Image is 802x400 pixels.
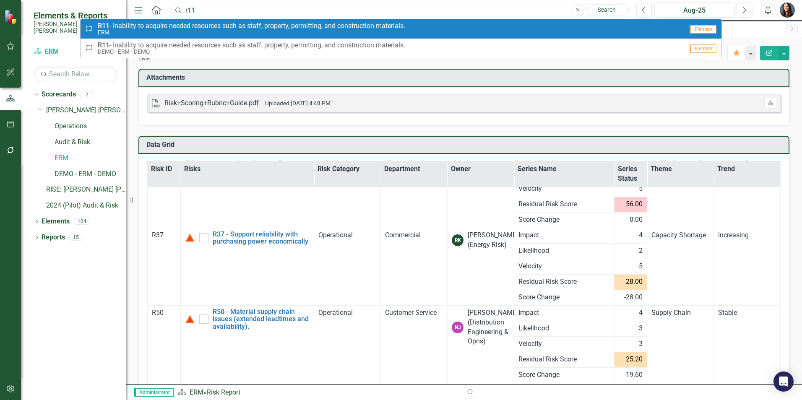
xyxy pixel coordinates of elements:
[518,370,610,380] span: Score Change
[98,22,405,30] span: - Inability to acquire needed resources such as staff, property, permitting, and construction mat...
[614,243,647,259] td: Double-Click to Edit
[318,309,353,317] span: Operational
[514,228,614,243] td: Double-Click to Edit
[134,388,174,397] span: Administrator
[448,150,514,228] td: Double-Click to Edit
[518,339,610,349] span: Velocity
[385,231,421,239] span: Commercial
[639,308,643,318] span: 4
[448,228,514,305] td: Double-Click to Edit
[690,44,716,53] span: Element
[46,106,126,115] a: [PERSON_NAME] [PERSON_NAME] CORPORATE Balanced Scorecard
[468,231,518,250] div: [PERSON_NAME] (Energy Risk)
[318,231,353,239] span: Operational
[42,90,76,99] a: Scorecards
[626,355,643,364] span: 25.20
[639,262,643,271] span: 5
[185,233,195,243] img: Alert
[654,3,734,18] button: Aug-25
[170,3,630,18] input: Search ClearPoint...
[213,231,310,245] a: R37 - Support reliability with purchasing power economically
[381,150,448,228] td: Double-Click to Edit
[180,228,314,305] td: Double-Click to Edit Right Click for Context Menu
[514,336,614,352] td: Double-Click to Edit
[639,184,643,194] span: 5
[614,321,647,336] td: Double-Click to Edit
[180,305,314,383] td: Double-Click to Edit Right Click for Context Menu
[614,336,647,352] td: Double-Click to Edit
[148,228,181,305] td: Double-Click to Edit
[518,200,610,209] span: Residual Risk Score
[626,277,643,287] span: 28.00
[148,150,181,228] td: Double-Click to Edit
[639,231,643,240] span: 4
[80,91,94,98] div: 7
[46,201,126,210] a: 2024 (Pilot) Audit & Risk
[614,383,647,398] td: Double-Click to Edit
[98,29,405,36] small: ERM
[518,262,610,271] span: Velocity
[81,19,721,39] a: - Inability to acquire needed resources such as staff, property, permitting, and construction mat...
[514,305,614,321] td: Double-Click to Edit
[164,99,259,108] div: Risk+Scoring+Rubric+Guide.pdf
[34,21,117,34] small: [PERSON_NAME] [PERSON_NAME]
[624,293,643,302] span: -28.00
[614,181,647,197] td: Double-Click to Edit
[518,293,610,302] span: Score Change
[514,383,614,398] td: Double-Click to Edit
[148,305,181,383] td: Double-Click to Edit
[624,370,643,380] span: -19.60
[98,49,405,55] small: DEMO - ERM - DEMO
[614,305,647,321] td: Double-Click to Edit
[468,308,518,346] div: [PERSON_NAME] (Distribution Engineering & Opns)
[518,324,610,333] span: Likelihood
[714,150,781,228] td: Double-Click to Edit
[614,259,647,274] td: Double-Click to Edit
[4,10,19,24] img: ClearPoint Strategy
[639,246,643,256] span: 2
[55,153,126,163] a: ERM
[514,321,614,336] td: Double-Click to Edit
[34,67,117,81] input: Search Below...
[452,234,463,246] div: RK
[647,228,714,305] td: Double-Click to Edit
[452,322,463,333] div: NJ
[514,259,614,274] td: Double-Click to Edit
[651,309,691,317] span: Supply Chain
[518,246,610,256] span: Likelihood
[190,388,203,396] a: ERM
[81,39,721,58] a: - Inability to acquire needed resources such as staff, property, permitting, and construction mat...
[74,218,90,225] div: 104
[178,388,458,397] div: »
[773,371,794,392] div: Open Intercom Messenger
[518,277,610,287] span: Residual Risk Score
[69,234,83,241] div: 15
[34,47,117,57] a: ERM
[213,308,310,330] a: R50 - Material supply chain issues (extended leadtimes and availability).
[718,231,749,239] span: Increasing
[780,3,795,18] button: Tami Griswold
[586,4,628,16] a: Search
[55,122,126,131] a: Operations
[714,228,781,305] td: Double-Click to Edit
[146,141,784,148] h3: Data Grid
[314,150,381,228] td: Double-Click to Edit
[448,305,514,383] td: Double-Click to Edit
[518,355,610,364] span: Residual Risk Score
[180,150,314,228] td: Double-Click to Edit Right Click for Context Menu
[55,138,126,147] a: Audit & Risk
[46,185,126,195] a: RISE: [PERSON_NAME] [PERSON_NAME] Recognizing Innovation, Safety and Excellence
[98,42,405,49] span: - Inability to acquire needed resources such as staff, property, permitting, and construction mat...
[647,305,714,383] td: Double-Click to Edit
[718,309,737,317] span: Stable
[714,305,781,383] td: Double-Click to Edit
[152,231,164,239] span: R37
[42,217,70,226] a: Elements
[265,100,331,106] small: Uploaded [DATE] 4:48 PM
[651,231,706,239] span: Capacity Shortage
[657,5,732,16] div: Aug-25
[152,309,164,317] span: R50
[626,200,643,209] span: 56.00
[34,10,117,21] span: Elements & Reports
[639,324,643,333] span: 3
